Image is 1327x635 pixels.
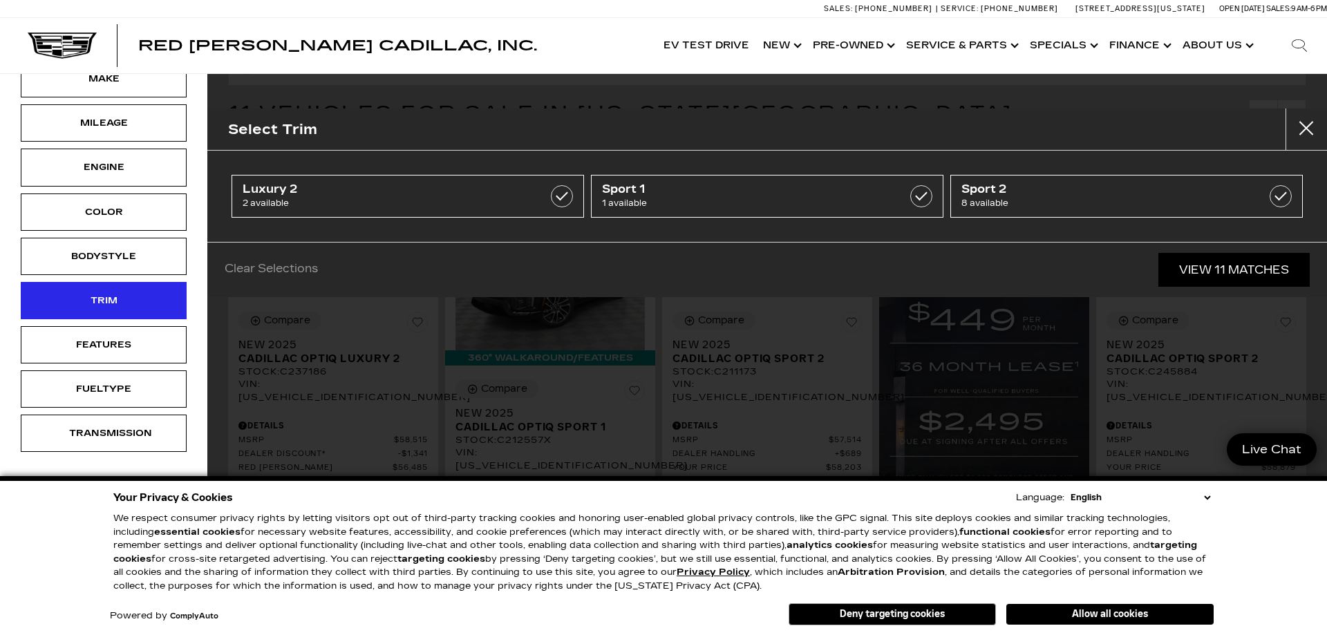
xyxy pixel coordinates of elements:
[225,262,318,278] a: Clear Selections
[138,37,537,54] span: Red [PERSON_NAME] Cadillac, Inc.
[1023,18,1102,73] a: Specials
[1219,4,1265,13] span: Open [DATE]
[787,540,873,551] strong: analytics cookies
[756,18,806,73] a: New
[1158,253,1310,287] a: View 11 Matches
[154,527,241,538] strong: essential cookies
[824,5,936,12] a: Sales: [PHONE_NUMBER]
[941,4,979,13] span: Service:
[1006,604,1214,625] button: Allow all cookies
[232,175,584,218] a: Luxury 22 available
[113,488,233,507] span: Your Privacy & Cookies
[243,196,523,210] span: 2 available
[69,71,138,86] div: Make
[113,512,1214,593] p: We respect consumer privacy rights by letting visitors opt out of third-party tracking cookies an...
[789,603,996,625] button: Deny targeting cookies
[1102,18,1176,73] a: Finance
[170,612,218,620] a: ComplyAuto
[981,4,1058,13] span: [PHONE_NUMBER]
[21,149,187,186] div: EngineEngine
[69,381,138,397] div: Fueltype
[69,293,138,308] div: Trim
[824,4,853,13] span: Sales:
[397,553,485,565] strong: targeting cookies
[602,196,883,210] span: 1 available
[1286,108,1327,150] button: close
[1227,433,1317,466] a: Live Chat
[69,249,138,264] div: Bodystyle
[69,426,138,441] div: Transmission
[28,32,97,59] img: Cadillac Dark Logo with Cadillac White Text
[806,18,899,73] a: Pre-Owned
[228,118,317,141] h2: Select Trim
[961,196,1242,210] span: 8 available
[602,182,883,196] span: Sport 1
[657,18,756,73] a: EV Test Drive
[113,540,1197,565] strong: targeting cookies
[855,4,932,13] span: [PHONE_NUMBER]
[21,326,187,363] div: FeaturesFeatures
[21,282,187,319] div: TrimTrim
[1016,493,1064,502] div: Language:
[677,567,750,578] a: Privacy Policy
[69,115,138,131] div: Mileage
[1067,491,1214,504] select: Language Select
[69,337,138,352] div: Features
[69,160,138,175] div: Engine
[138,39,537,53] a: Red [PERSON_NAME] Cadillac, Inc.
[1291,4,1327,13] span: 9 AM-6 PM
[1266,4,1291,13] span: Sales:
[21,193,187,231] div: ColorColor
[959,527,1051,538] strong: functional cookies
[936,5,1062,12] a: Service: [PHONE_NUMBER]
[21,238,187,275] div: BodystyleBodystyle
[21,60,187,97] div: MakeMake
[110,612,218,620] div: Powered by
[961,182,1242,196] span: Sport 2
[950,175,1303,218] a: Sport 28 available
[21,104,187,142] div: MileageMileage
[21,370,187,408] div: FueltypeFueltype
[1235,442,1308,457] span: Live Chat
[838,567,945,578] strong: Arbitration Provision
[243,182,523,196] span: Luxury 2
[899,18,1023,73] a: Service & Parts
[69,205,138,220] div: Color
[1075,4,1205,13] a: [STREET_ADDRESS][US_STATE]
[1176,18,1258,73] a: About Us
[591,175,943,218] a: Sport 11 available
[21,415,187,452] div: TransmissionTransmission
